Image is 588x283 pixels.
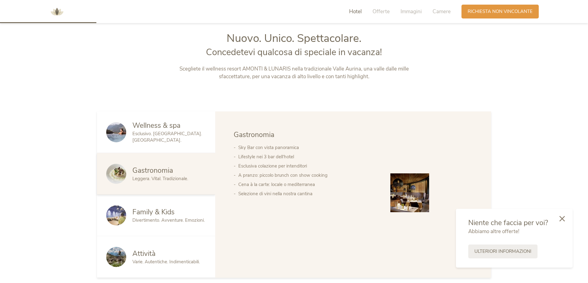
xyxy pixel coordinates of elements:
[132,217,205,223] span: Divertimento. Avventure. Emozioni.
[468,218,548,228] span: Niente che faccia per voi?
[468,245,538,258] a: Ulteriori informazioni
[433,8,451,15] span: Camere
[238,152,378,161] li: Lifestyle nei 3 bar dell‘hotel
[468,8,533,15] span: Richiesta non vincolante
[206,46,382,58] span: Concedetevi qualcosa di speciale in vacanza!
[349,8,362,15] span: Hotel
[132,131,202,143] span: Esclusivo. [GEOGRAPHIC_DATA]. [GEOGRAPHIC_DATA].
[132,121,180,130] span: Wellness & spa
[132,207,175,217] span: Family & Kids
[234,130,274,139] span: Gastronomia
[238,171,378,180] li: A pranzo: piccolo brunch con show cooking
[238,143,378,152] li: Sky Bar con vista panoramica
[48,2,66,21] img: AMONTI & LUNARIS Wellnessresort
[238,161,378,171] li: Esclusiva colazione per intenditori
[132,259,200,265] span: Varie. Autentiche. Indimenticabili.
[48,9,66,14] a: AMONTI & LUNARIS Wellnessresort
[166,65,423,81] p: Scegliete il wellness resort AMONTI & LUNARIS nella tradizionale Valle Aurina, una valle dalle mi...
[373,8,390,15] span: Offerte
[468,228,519,235] span: Abbiamo altre offerte!
[401,8,422,15] span: Immagini
[132,176,188,182] span: Leggera. Vital. Tradizionale.
[132,166,173,175] span: Gastronomia
[238,180,378,189] li: Cena à la carte: locale o mediterranea
[474,248,531,255] span: Ulteriori informazioni
[238,189,378,198] li: Selezione di vini nella nostra cantina
[132,249,155,258] span: Attività
[227,31,361,46] span: Nuovo. Unico. Spettacolare.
